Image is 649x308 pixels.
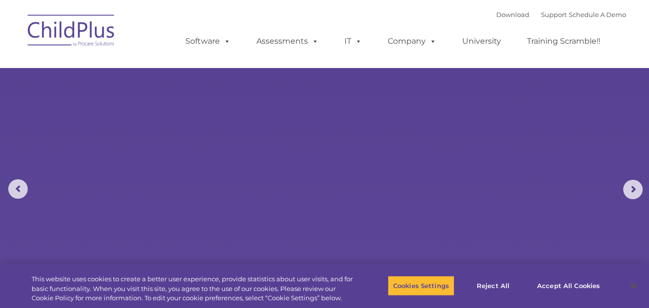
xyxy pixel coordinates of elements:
[176,32,240,51] a: Software
[541,11,567,18] a: Support
[517,32,610,51] a: Training Scramble!!
[569,11,626,18] a: Schedule A Demo
[335,32,372,51] a: IT
[496,11,626,18] font: |
[532,275,605,296] button: Accept All Cookies
[135,64,165,71] span: Last name
[378,32,446,51] a: Company
[452,32,511,51] a: University
[623,275,644,296] button: Close
[135,104,177,111] span: Phone number
[247,32,328,51] a: Assessments
[388,275,454,296] button: Cookies Settings
[32,274,357,303] div: This website uses cookies to create a better user experience, provide statistics about user visit...
[496,11,529,18] a: Download
[463,275,523,296] button: Reject All
[23,8,120,56] img: ChildPlus by Procare Solutions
